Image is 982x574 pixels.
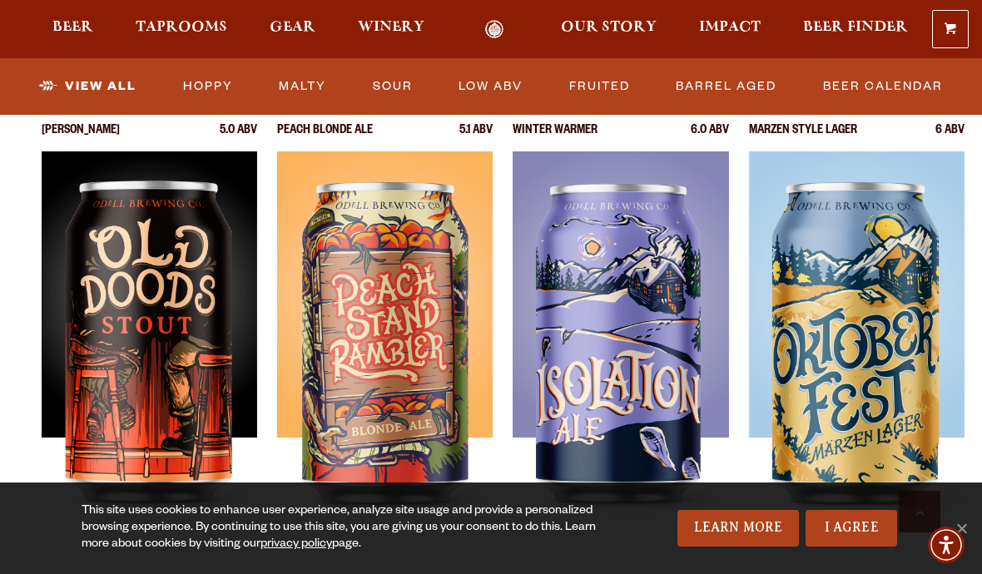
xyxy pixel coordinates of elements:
a: privacy policy [260,538,332,552]
a: I Agree [806,510,897,547]
p: 6.0 ABV [691,125,729,151]
img: Isolation Ale [513,151,728,567]
p: Peach Blonde Ale [277,125,373,151]
a: Our Story [550,20,667,39]
a: Hoppy [176,67,240,106]
div: Accessibility Menu [928,527,965,563]
a: Odell Home [463,20,525,39]
div: This site uses cookies to enhance user experience, analyze site usage and provide a personalized ... [82,503,621,553]
span: Beer Finder [803,21,908,34]
a: Taprooms [125,20,238,39]
p: Winter Warmer [513,125,598,151]
span: Winery [358,21,424,34]
a: Fruited [563,67,637,106]
p: 5.0 ABV [220,125,257,151]
a: Gear [259,20,326,39]
span: Gear [270,21,315,34]
a: View All [32,67,143,106]
span: Taprooms [136,21,227,34]
a: Learn More [677,510,800,547]
a: Impact [688,20,771,39]
a: Beer [42,20,104,39]
p: Marzen Style Lager [749,125,857,151]
p: 6 ABV [935,125,965,151]
p: [PERSON_NAME] [42,125,120,151]
a: Oktoberfest Marzen Style Lager 6 ABV Oktoberfest Oktoberfest [749,95,965,567]
span: Impact [699,21,761,34]
a: Malty [272,67,333,106]
a: Old Doods [PERSON_NAME] 5.0 ABV Old Doods Old Doods [42,95,257,567]
a: Peach Stand Rambler Peach Blonde Ale 5.1 ABV Peach Stand Rambler Peach Stand Rambler [277,95,493,567]
img: Oktoberfest [749,151,965,567]
a: Barrel Aged [669,67,783,106]
span: Our Story [561,21,657,34]
a: Isolation Ale Winter Warmer 6.0 ABV Isolation Ale Isolation Ale [513,95,728,567]
a: Low ABV [452,67,529,106]
img: Old Doods [42,151,257,567]
span: Beer [52,21,93,34]
img: Peach Stand Rambler [277,151,493,567]
a: Sour [366,67,419,106]
a: Beer Finder [792,20,919,39]
p: 5.1 ABV [459,125,493,151]
a: Beer Calendar [816,67,950,106]
a: Winery [347,20,435,39]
